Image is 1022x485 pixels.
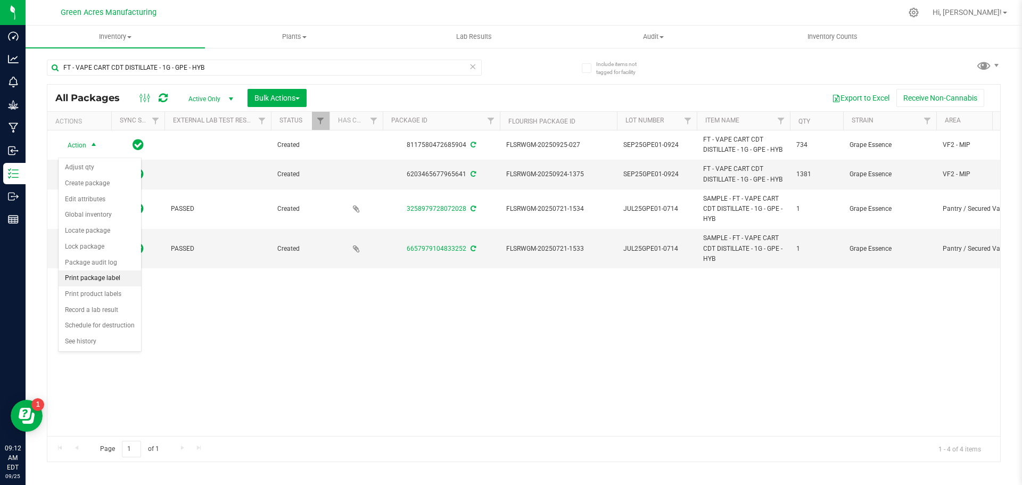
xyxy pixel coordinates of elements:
[61,8,156,17] span: Green Acres Manufacturing
[506,244,611,254] span: FLSRWGM-20250721-1533
[482,112,500,130] a: Filter
[564,26,743,48] a: Audit
[850,169,930,179] span: Grape Essence
[407,245,466,252] a: 6657979104833252
[59,270,141,286] li: Print package label
[277,244,323,254] span: Created
[772,112,790,130] a: Filter
[5,472,21,480] p: 09/25
[277,204,323,214] span: Created
[205,32,384,42] span: Plants
[59,207,141,223] li: Global inventory
[133,137,144,152] span: In Sync
[171,244,265,254] span: PASSED
[47,60,482,76] input: Search Package ID, Item Name, SKU, Lot or Part Number...
[8,100,19,110] inline-svg: Grow
[55,118,107,125] div: Actions
[623,169,690,179] span: SEP25GPE01-0924
[120,117,161,124] a: Sync Status
[171,204,265,214] span: PASSED
[205,26,384,48] a: Plants
[312,112,329,130] a: Filter
[943,204,1010,214] span: Pantry / Secured Vault
[8,214,19,225] inline-svg: Reports
[59,239,141,255] li: Lock package
[852,117,873,124] a: Strain
[365,112,383,130] a: Filter
[793,32,872,42] span: Inventory Counts
[277,169,323,179] span: Created
[469,60,476,73] span: Clear
[596,60,649,76] span: Include items not tagged for facility
[91,441,168,457] span: Page of 1
[623,244,690,254] span: JUL25GPE01-0714
[907,7,920,18] div: Manage settings
[59,302,141,318] li: Record a lab result
[8,168,19,179] inline-svg: Inventory
[919,112,936,130] a: Filter
[381,140,501,150] div: 8117580472685904
[8,145,19,156] inline-svg: Inbound
[329,112,383,130] th: Has COA
[173,117,257,124] a: External Lab Test Result
[469,245,476,252] span: Sync from Compliance System
[850,140,930,150] span: Grape Essence
[506,169,611,179] span: FLSRWGM-20250924-1375
[469,141,476,149] span: Sync from Compliance System
[796,204,837,214] span: 1
[5,443,21,472] p: 09:12 AM EDT
[407,205,466,212] a: 3258979728072028
[943,140,1010,150] span: VF2 - MIP
[469,205,476,212] span: Sync from Compliance System
[469,170,476,178] span: Sync from Compliance System
[254,94,300,102] span: Bulk Actions
[930,441,990,457] span: 1 - 4 of 4 items
[705,117,739,124] a: Item Name
[896,89,984,107] button: Receive Non-Cannabis
[506,204,611,214] span: FLSRWGM-20250721-1534
[26,32,205,42] span: Inventory
[59,286,141,302] li: Print product labels
[623,204,690,214] span: JUL25GPE01-0714
[703,233,784,264] span: SAMPLE - FT - VAPE CART CDT DISTILLATE - 1G - GPE - HYB
[122,441,141,457] input: 1
[26,26,205,48] a: Inventory
[58,138,87,153] span: Action
[796,244,837,254] span: 1
[253,112,271,130] a: Filter
[625,117,664,124] a: Lot Number
[798,118,810,125] a: Qty
[679,112,697,130] a: Filter
[796,140,837,150] span: 734
[8,122,19,133] inline-svg: Manufacturing
[248,89,307,107] button: Bulk Actions
[279,117,302,124] a: Status
[277,140,323,150] span: Created
[564,32,743,42] span: Audit
[703,135,784,155] span: FT - VAPE CART CDT DISTILLATE - 1G - GPE - HYB
[8,77,19,87] inline-svg: Monitoring
[391,117,427,124] a: Package ID
[59,334,141,350] li: See history
[796,169,837,179] span: 1381
[8,31,19,42] inline-svg: Dashboard
[59,160,141,176] li: Adjust qty
[825,89,896,107] button: Export to Excel
[55,92,130,104] span: All Packages
[943,244,1010,254] span: Pantry / Secured Vault
[943,169,1010,179] span: VF2 - MIP
[743,26,922,48] a: Inventory Counts
[703,164,784,184] span: FT - VAPE CART CDT DISTILLATE - 1G - GPE - HYB
[623,140,690,150] span: SEP25GPE01-0924
[381,169,501,179] div: 6203465677965641
[850,244,930,254] span: Grape Essence
[59,255,141,271] li: Package audit log
[11,400,43,432] iframe: Resource center
[8,54,19,64] inline-svg: Analytics
[442,32,506,42] span: Lab Results
[31,398,44,411] iframe: Resource center unread badge
[87,138,101,153] span: select
[147,112,164,130] a: Filter
[850,204,930,214] span: Grape Essence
